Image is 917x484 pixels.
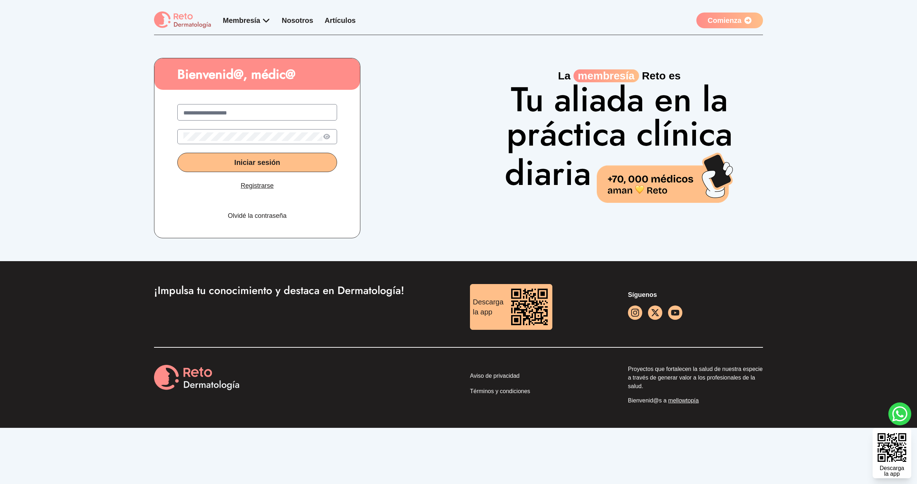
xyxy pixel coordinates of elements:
[668,305,682,320] a: youtube icon
[628,290,763,300] p: Síguenos
[228,211,287,221] a: Olvidé la contraseña
[499,82,740,203] h1: Tu aliada en la práctica clínica diaria
[470,294,506,320] div: Descarga la app
[282,16,313,24] a: Nosotros
[470,387,605,398] a: Términos y condiciones
[177,153,337,172] button: Iniciar sesión
[154,284,447,297] h3: ¡Impulsa tu conocimiento y destaca en Dermatología!
[880,465,904,477] div: Descarga la app
[888,402,911,425] a: whatsapp button
[470,372,605,383] a: Aviso de privacidad
[325,16,356,24] a: Artículos
[628,305,642,320] a: instagram button
[668,397,698,404] a: mellowtopía
[154,365,240,391] img: Reto Derma logo
[223,15,270,25] div: Membresía
[506,284,552,330] img: download reto dermatología qr
[628,396,763,405] p: Bienvenid@s a
[499,69,740,82] p: La Reto es
[628,365,763,391] p: Proyectos que fortalecen la salud de nuestra especie a través de generar valor a los profesionale...
[648,305,662,320] a: facebook button
[154,11,211,29] img: logo Reto dermatología
[154,67,360,81] h1: Bienvenid@, médic@
[234,158,280,166] span: Iniciar sesión
[241,181,274,191] a: Registrarse
[573,69,639,82] span: membresía
[696,13,763,28] a: Comienza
